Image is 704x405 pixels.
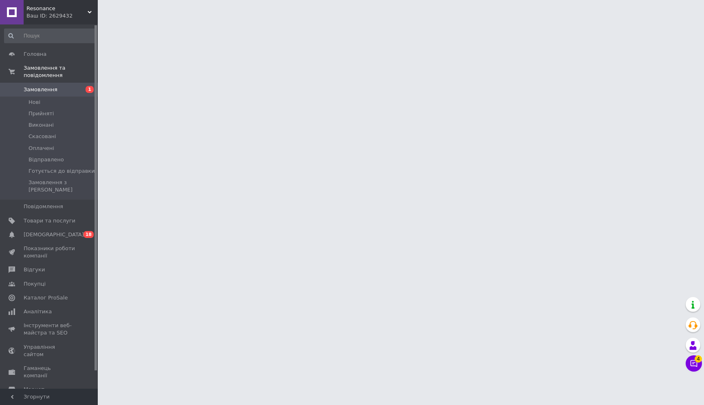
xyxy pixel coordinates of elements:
[29,156,64,163] span: Відправлено
[4,29,96,43] input: Пошук
[24,322,75,337] span: Інструменти веб-майстра та SEO
[29,145,54,152] span: Оплачені
[29,133,56,140] span: Скасовані
[24,386,44,393] span: Маркет
[24,308,52,315] span: Аналітика
[86,86,94,93] span: 1
[29,121,54,129] span: Виконані
[24,231,84,238] span: [DEMOGRAPHIC_DATA]
[24,365,75,379] span: Гаманець компанії
[24,266,45,273] span: Відгуки
[26,12,98,20] div: Ваш ID: 2629432
[29,167,95,175] span: Готується до відправки
[24,294,68,302] span: Каталог ProSale
[24,51,46,58] span: Головна
[29,110,54,117] span: Прийняті
[24,245,75,260] span: Показники роботи компанії
[24,217,75,225] span: Товари та послуги
[26,5,88,12] span: Resonance
[29,99,40,106] span: Нові
[24,280,46,288] span: Покупці
[24,64,98,79] span: Замовлення та повідомлення
[686,355,702,372] button: Чат з покупцем4
[695,355,702,363] span: 4
[29,179,95,194] span: Замовлення з [PERSON_NAME]
[24,343,75,358] span: Управління сайтом
[24,86,57,93] span: Замовлення
[24,203,63,210] span: Повідомлення
[84,231,94,238] span: 18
